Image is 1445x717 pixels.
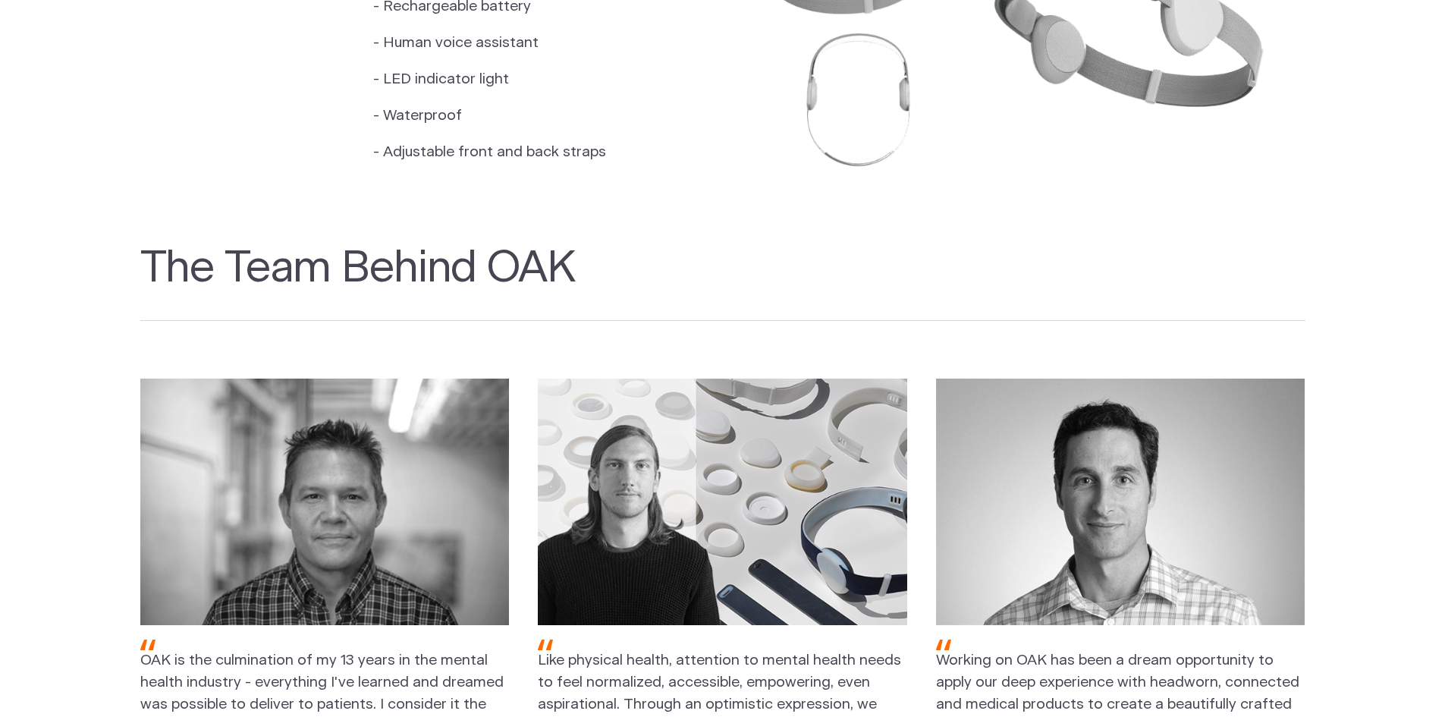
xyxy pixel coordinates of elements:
[373,33,606,55] p: - Human voice assistant
[140,243,1305,322] h2: The Team Behind OAK
[373,142,606,164] p: - Adjustable front and back straps
[373,105,606,127] p: - Waterproof
[373,69,606,91] p: - LED indicator light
